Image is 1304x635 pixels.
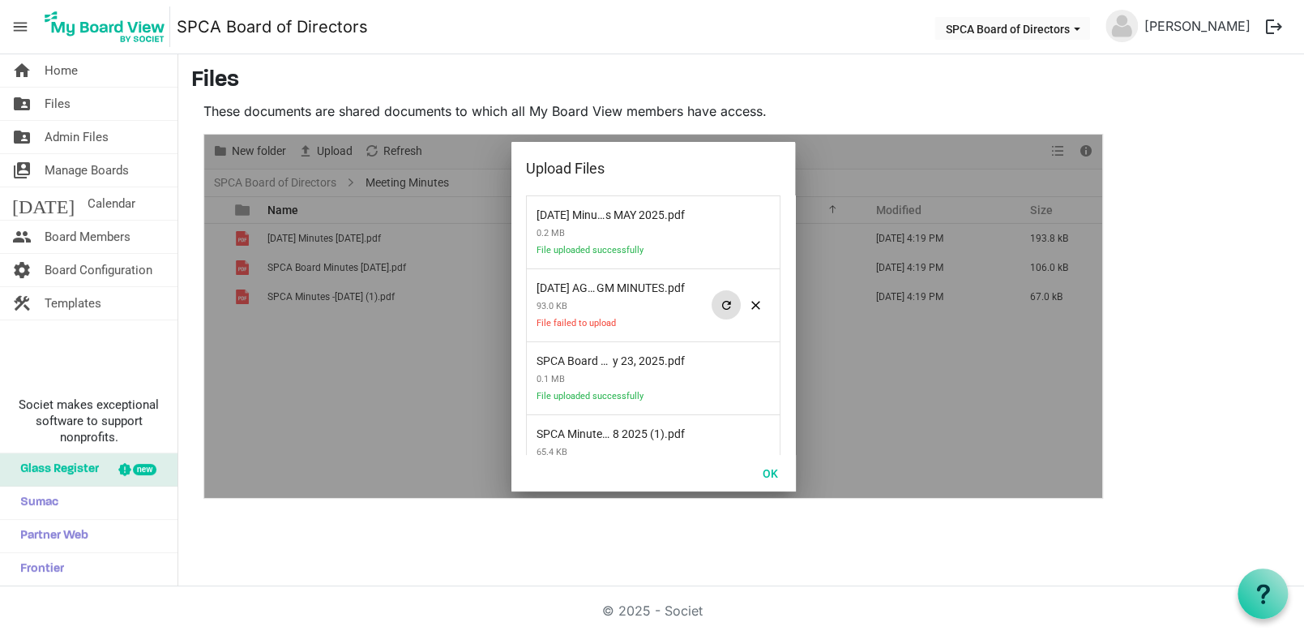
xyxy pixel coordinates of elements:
[45,88,71,120] span: Files
[741,290,770,320] span: Remove
[88,187,135,220] span: Calendar
[537,221,707,245] span: 0.2 MB
[45,54,78,87] span: Home
[12,221,32,253] span: people
[12,187,75,220] span: [DATE]
[12,154,32,187] span: switch_account
[45,287,101,320] span: Templates
[12,553,64,586] span: Frontier
[177,11,368,43] a: SPCA Board of Directors
[7,397,170,445] span: Societ makes exceptional software to support nonprofits.
[537,418,665,440] span: SPCA Minutes -April 28 2025 (1).pdf
[537,294,707,318] span: 93.0 KB
[45,221,130,253] span: Board Members
[526,157,729,181] div: Upload Files
[712,290,741,320] span: Retry
[537,199,665,221] span: 2025-05-22 Minutes MAY 2025.pdf
[537,367,707,391] span: 0.1 MB
[203,101,1103,121] p: These documents are shared documents to which all My Board View members have access.
[12,287,32,320] span: construction
[752,461,789,484] button: OK
[12,121,32,153] span: folder_shared
[1105,10,1138,42] img: no-profile-picture.svg
[1257,10,1291,44] button: logout
[191,67,1291,95] h3: Files
[45,254,152,286] span: Board Configuration
[537,272,665,294] span: 2025-07-17 AGM MINUTES.pdf
[40,6,177,47] a: My Board View Logo
[5,11,36,42] span: menu
[45,154,129,187] span: Manage Boards
[12,487,58,519] span: Sumac
[40,6,170,47] img: My Board View Logo
[537,345,665,367] span: SPCA Board Minutes January 23, 2025.pdf
[602,603,703,619] a: © 2025 - Societ
[12,254,32,286] span: settings
[934,17,1090,40] button: SPCA Board of Directors dropdownbutton
[12,54,32,87] span: home
[537,318,707,338] span: File failed to upload
[12,520,88,552] span: Partner Web
[537,245,707,265] span: File uploaded successfully
[12,453,99,486] span: Glass Register
[133,464,156,475] div: new
[537,440,707,464] span: 65.4 KB
[12,88,32,120] span: folder_shared
[537,391,707,411] span: File uploaded successfully
[45,121,109,153] span: Admin Files
[1138,10,1257,42] a: [PERSON_NAME]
